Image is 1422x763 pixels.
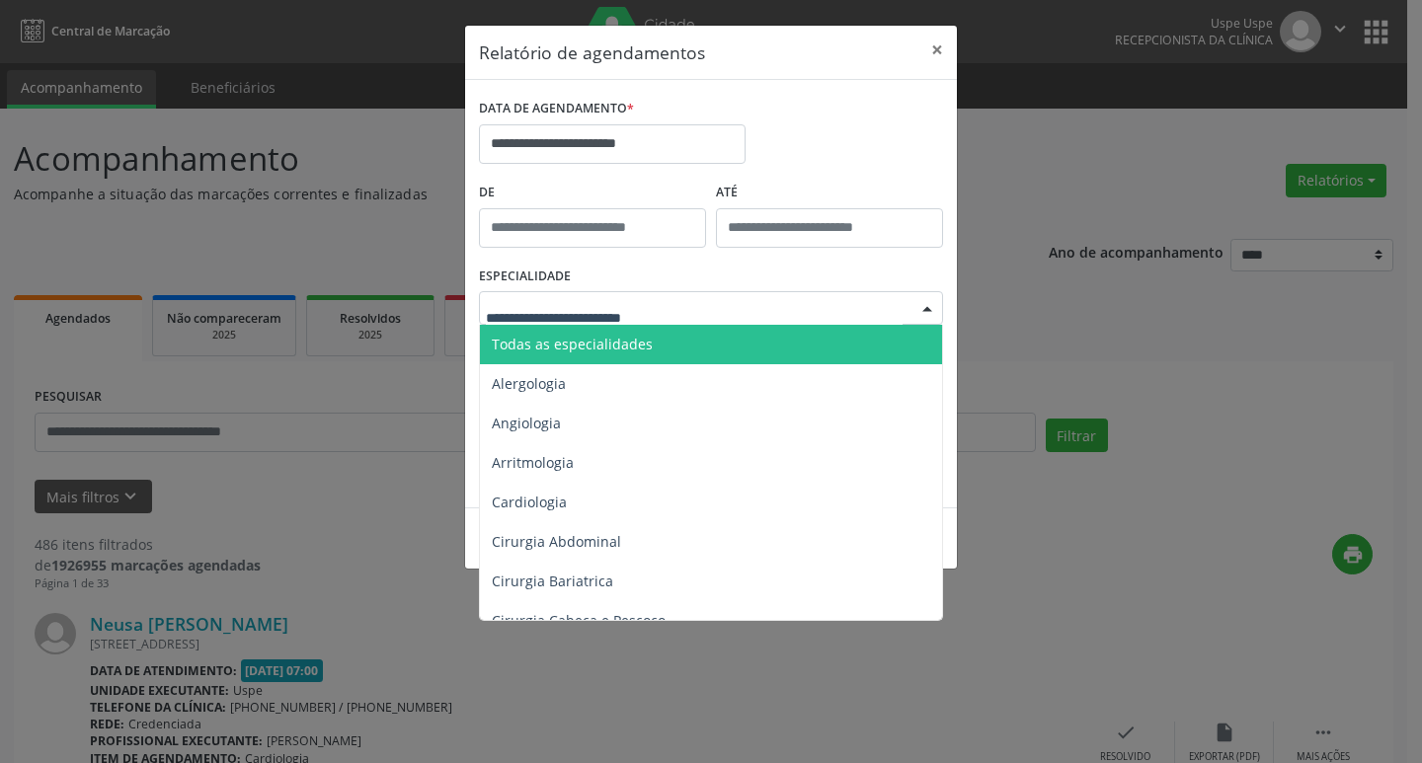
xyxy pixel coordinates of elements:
[479,39,705,65] h5: Relatório de agendamentos
[492,335,653,353] span: Todas as especialidades
[492,414,561,432] span: Angiologia
[479,178,706,208] label: De
[492,611,666,630] span: Cirurgia Cabeça e Pescoço
[716,178,943,208] label: ATÉ
[917,26,957,74] button: Close
[492,453,574,472] span: Arritmologia
[479,94,634,124] label: DATA DE AGENDAMENTO
[492,493,567,511] span: Cardiologia
[479,262,571,292] label: ESPECIALIDADE
[492,374,566,393] span: Alergologia
[492,572,613,590] span: Cirurgia Bariatrica
[492,532,621,551] span: Cirurgia Abdominal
